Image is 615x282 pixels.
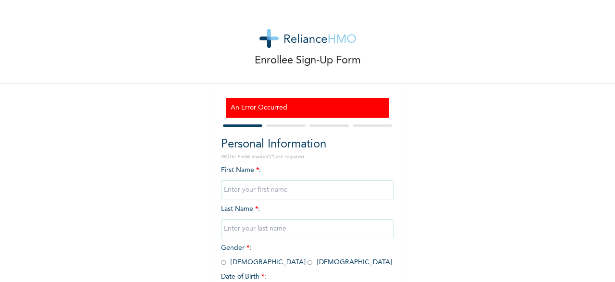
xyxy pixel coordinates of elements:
span: Last Name : [221,206,394,232]
h2: Personal Information [221,136,394,153]
p: Enrollee Sign-Up Form [255,53,361,69]
span: First Name : [221,167,394,193]
span: Gender : [DEMOGRAPHIC_DATA] [DEMOGRAPHIC_DATA] [221,245,392,266]
p: NOTE: Fields marked (*) are required [221,153,394,160]
input: Enter your last name [221,219,394,238]
input: Enter your first name [221,180,394,199]
h3: An Error Occurred [231,103,384,113]
span: Date of Birth : [221,272,266,282]
img: logo [259,29,356,48]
